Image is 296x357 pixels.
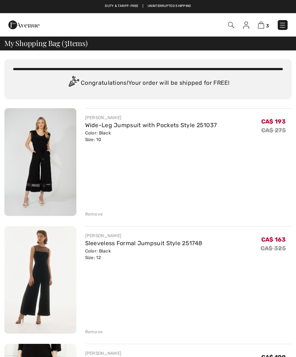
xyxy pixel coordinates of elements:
span: 3 [64,38,67,47]
a: 1ère Avenue [8,21,39,28]
img: Congratulation2.svg [66,76,81,91]
img: Wide-Leg Jumpsuit with Pockets Style 251037 [4,108,76,216]
a: Sleeveless Formal Jumpsuit Style 251748 [85,240,202,247]
img: Sleeveless Formal Jumpsuit Style 251748 [4,226,76,334]
s: CA$ 325 [261,245,286,252]
div: Color: Black Size: 12 [85,248,202,261]
div: Remove [85,211,103,217]
div: Color: Black Size: 10 [85,130,217,143]
img: 1ère Avenue [8,18,39,32]
span: My Shopping Bag ( Items) [4,39,88,47]
div: [PERSON_NAME] [85,350,224,357]
a: Wide-Leg Jumpsuit with Pockets Style 251037 [85,122,217,129]
s: CA$ 275 [261,127,286,134]
span: 3 [266,23,269,29]
img: Menu [279,22,286,29]
img: My Info [243,22,249,29]
a: 3 [258,20,269,29]
img: Shopping Bag [258,22,264,29]
div: [PERSON_NAME] [85,114,217,121]
div: Congratulations! Your order will be shipped for FREE! [13,76,283,91]
span: CA$ 193 [261,118,286,125]
div: Remove [85,328,103,335]
div: [PERSON_NAME] [85,232,202,239]
span: CA$ 163 [261,236,286,243]
img: Search [228,22,234,28]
